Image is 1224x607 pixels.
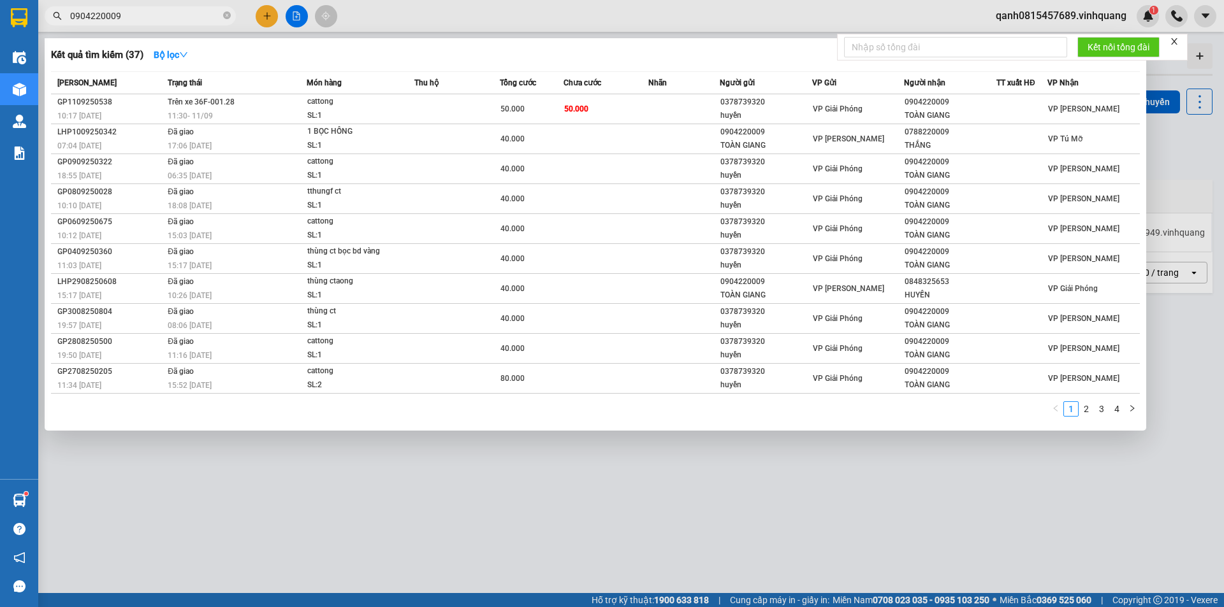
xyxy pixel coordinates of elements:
[307,229,403,243] div: SL: 1
[168,187,194,196] span: Đã giao
[905,109,996,122] div: TOÀN GIANG
[813,344,863,353] span: VP Giải Phóng
[720,125,812,139] div: 0904220009
[168,127,194,136] span: Đã giao
[1125,401,1140,417] button: right
[905,348,996,362] div: TOÀN GIANG
[307,275,403,289] div: thùng ctaong
[168,321,212,330] span: 08:06 [DATE]
[307,378,403,392] div: SL: 2
[500,194,525,203] span: 40.000
[307,185,403,199] div: tthungf ct
[1048,314,1119,323] span: VP [PERSON_NAME]
[57,78,117,87] span: [PERSON_NAME]
[307,259,403,273] div: SL: 1
[905,215,996,229] div: 0904220009
[1048,134,1082,143] span: VP Tú Mỡ
[57,141,101,150] span: 07:04 [DATE]
[905,185,996,199] div: 0904220009
[307,334,403,348] div: cattong
[57,201,101,210] span: 10:10 [DATE]
[57,321,101,330] span: 19:57 [DATE]
[168,247,194,256] span: Đã giao
[223,10,231,22] span: close-circle
[1094,401,1109,417] li: 3
[13,115,26,128] img: warehouse-icon
[13,523,25,535] span: question-circle
[13,146,26,160] img: solution-icon
[844,37,1067,57] input: Nhập số tổng đài
[168,261,212,270] span: 15:17 [DATE]
[57,185,164,199] div: GP0809250028
[168,351,212,360] span: 11:16 [DATE]
[1048,194,1119,203] span: VP [PERSON_NAME]
[1048,224,1119,233] span: VP [PERSON_NAME]
[905,259,996,272] div: TOÀN GIANG
[223,11,231,19] span: close-circle
[13,51,26,64] img: warehouse-icon
[500,374,525,383] span: 80.000
[905,245,996,259] div: 0904220009
[70,9,221,23] input: Tìm tên, số ĐT hoặc mã đơn
[720,259,812,272] div: huyền
[905,365,996,378] div: 0904220009
[720,305,812,318] div: 0378739320
[168,111,213,120] span: 11:30 - 11/09
[53,11,62,20] span: search
[564,78,601,87] span: Chưa cước
[720,78,755,87] span: Người gửi
[168,337,194,346] span: Đã giao
[1110,402,1124,416] a: 4
[51,48,143,62] h3: Kết quả tìm kiếm ( 37 )
[813,194,863,203] span: VP Giải Phóng
[904,78,945,87] span: Người nhận
[813,254,863,263] span: VP Giải Phóng
[168,201,212,210] span: 18:08 [DATE]
[720,348,812,362] div: huyền
[168,78,202,87] span: Trạng thái
[1128,404,1136,412] span: right
[11,8,27,27] img: logo-vxr
[57,111,101,120] span: 10:17 [DATE]
[1170,37,1179,46] span: close
[307,125,403,139] div: 1 BỌC HỒNG
[905,275,996,289] div: 0848325653
[905,169,996,182] div: TOÀN GIANG
[813,224,863,233] span: VP Giải Phóng
[179,50,188,59] span: down
[905,155,996,169] div: 0904220009
[307,95,403,109] div: cattong
[1048,164,1119,173] span: VP [PERSON_NAME]
[168,171,212,180] span: 06:35 [DATE]
[168,157,194,166] span: Đã giao
[168,381,212,390] span: 15:52 [DATE]
[905,96,996,109] div: 0904220009
[57,231,101,240] span: 10:12 [DATE]
[905,289,996,302] div: HUYỀN
[1048,401,1063,417] li: Previous Page
[57,365,164,378] div: GP2708250205
[1048,284,1098,293] span: VP Giải Phóng
[720,275,812,289] div: 0904220009
[813,164,863,173] span: VP Giải Phóng
[1063,401,1079,417] li: 1
[1125,401,1140,417] li: Next Page
[720,335,812,348] div: 0378739320
[1064,402,1078,416] a: 1
[813,314,863,323] span: VP Giải Phóng
[307,245,403,259] div: thùng ct bọc bd vàng
[720,215,812,229] div: 0378739320
[500,164,525,173] span: 40.000
[168,231,212,240] span: 15:03 [DATE]
[57,381,101,390] span: 11:34 [DATE]
[813,134,884,143] span: VP [PERSON_NAME]
[1047,78,1079,87] span: VP Nhận
[57,335,164,348] div: GP2808250500
[813,374,863,383] span: VP Giải Phóng
[57,305,164,318] div: GP3008250804
[1048,104,1119,113] span: VP [PERSON_NAME]
[13,580,25,592] span: message
[720,96,812,109] div: 0378739320
[57,96,164,109] div: GP1109250538
[1048,254,1119,263] span: VP [PERSON_NAME]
